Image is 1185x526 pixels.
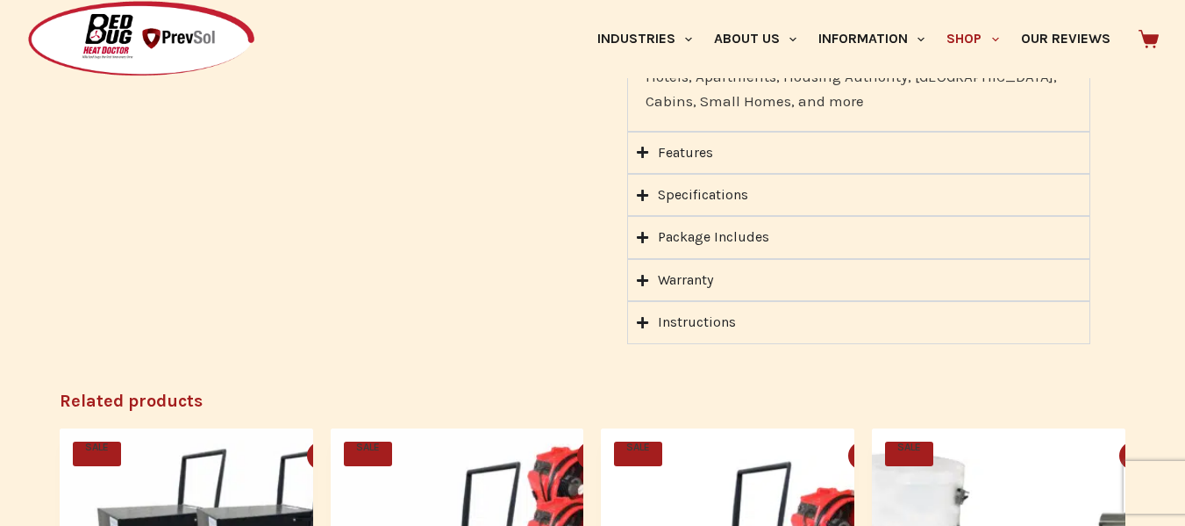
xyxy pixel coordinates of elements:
span: SALE [73,442,121,466]
summary: Specifications [627,174,1090,216]
summary: Warranty [627,259,1090,301]
button: Open LiveChat chat widget [14,7,67,60]
summary: Instructions [627,301,1090,343]
div: Package Includes [658,226,769,249]
h2: Related products [60,388,1126,414]
button: Quick view toggle [848,442,876,470]
div: Warranty [658,269,713,292]
span: SALE [885,442,933,466]
div: Specifications [658,184,748,206]
div: Features [658,141,713,164]
button: Quick view toggle [1119,442,1147,470]
summary: Package Includes [627,216,1090,258]
span: SALE [344,442,392,466]
span: SALE [614,442,662,466]
button: Quick view toggle [307,442,335,470]
button: Quick view toggle [577,442,605,470]
summary: Features [627,132,1090,174]
div: Instructions [658,311,736,334]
